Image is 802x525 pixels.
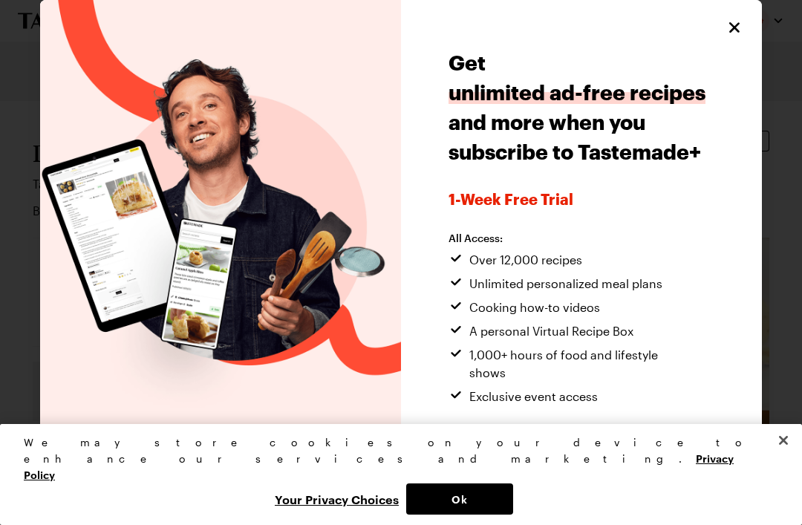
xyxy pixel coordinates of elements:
[725,18,744,37] button: Close
[469,388,598,405] span: Exclusive event access
[24,434,766,483] div: We may store cookies on your device to enhance our services and marketing.
[267,483,406,515] button: Your Privacy Choices
[469,251,582,269] span: Over 12,000 recipes
[449,232,694,245] h2: All Access:
[469,322,633,340] span: A personal Virtual Recipe Box
[449,80,705,104] span: unlimited ad-free recipes
[767,424,800,457] button: Close
[469,275,662,293] span: Unlimited personalized meal plans
[449,48,714,166] h1: Get and more when you subscribe to Tastemade+
[406,483,513,515] button: Ok
[24,434,766,515] div: Privacy
[449,190,714,208] span: 1-week Free Trial
[469,346,694,382] span: 1,000+ hours of food and lifestyle shows
[469,299,600,316] span: Cooking how-to videos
